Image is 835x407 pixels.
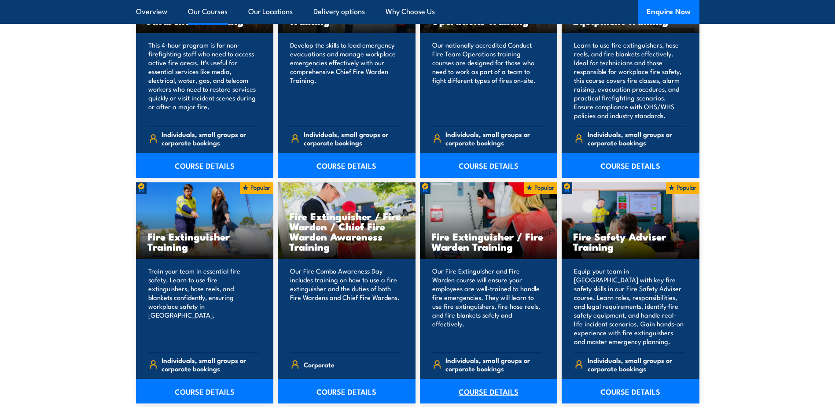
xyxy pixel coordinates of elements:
p: Develop the skills to lead emergency evacuations and manage workplace emergencies effectively wit... [290,41,401,120]
h3: Fire Extinguisher / Fire Warden Training [431,231,546,252]
span: Individuals, small groups or corporate bookings [162,130,258,147]
span: Individuals, small groups or corporate bookings [588,130,684,147]
a: COURSE DETAILS [562,153,699,178]
a: COURSE DETAILS [562,379,699,403]
p: Our Fire Extinguisher and Fire Warden course will ensure your employees are well-trained to handl... [432,266,543,346]
span: Individuals, small groups or corporate bookings [304,130,401,147]
span: Individuals, small groups or corporate bookings [445,356,542,373]
a: COURSE DETAILS [420,153,558,178]
span: Corporate [304,358,335,371]
p: Our Fire Combo Awareness Day includes training on how to use a fire extinguisher and the duties o... [290,266,401,346]
a: COURSE DETAILS [278,153,416,178]
h3: Chief Fire Warden Training [289,5,404,26]
p: Equip your team in [GEOGRAPHIC_DATA] with key fire safety skills in our Fire Safety Adviser cours... [574,266,684,346]
a: COURSE DETAILS [278,379,416,403]
span: Individuals, small groups or corporate bookings [588,356,684,373]
p: Learn to use fire extinguishers, hose reels, and fire blankets effectively. Ideal for technicians... [574,41,684,120]
span: Individuals, small groups or corporate bookings [162,356,258,373]
h3: Conduct Fire Team Operations Training [431,5,546,26]
p: Our nationally accredited Conduct Fire Team Operations training courses are designed for those wh... [432,41,543,120]
a: COURSE DETAILS [136,153,274,178]
p: This 4-hour program is for non-firefighting staff who need to access active fire areas. It's usef... [148,41,259,120]
h3: [PERSON_NAME] Fire Awareness Training [147,5,262,26]
span: Individuals, small groups or corporate bookings [445,130,542,147]
h3: Fire Extinguisher / Fire Warden / Chief Fire Warden Awareness Training [289,211,404,252]
h3: Fire Extinguisher Training [147,231,262,252]
h3: Fire Safety Adviser Training [573,231,688,252]
a: COURSE DETAILS [136,379,274,403]
p: Train your team in essential fire safety. Learn to use fire extinguishers, hose reels, and blanke... [148,266,259,346]
a: COURSE DETAILS [420,379,558,403]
